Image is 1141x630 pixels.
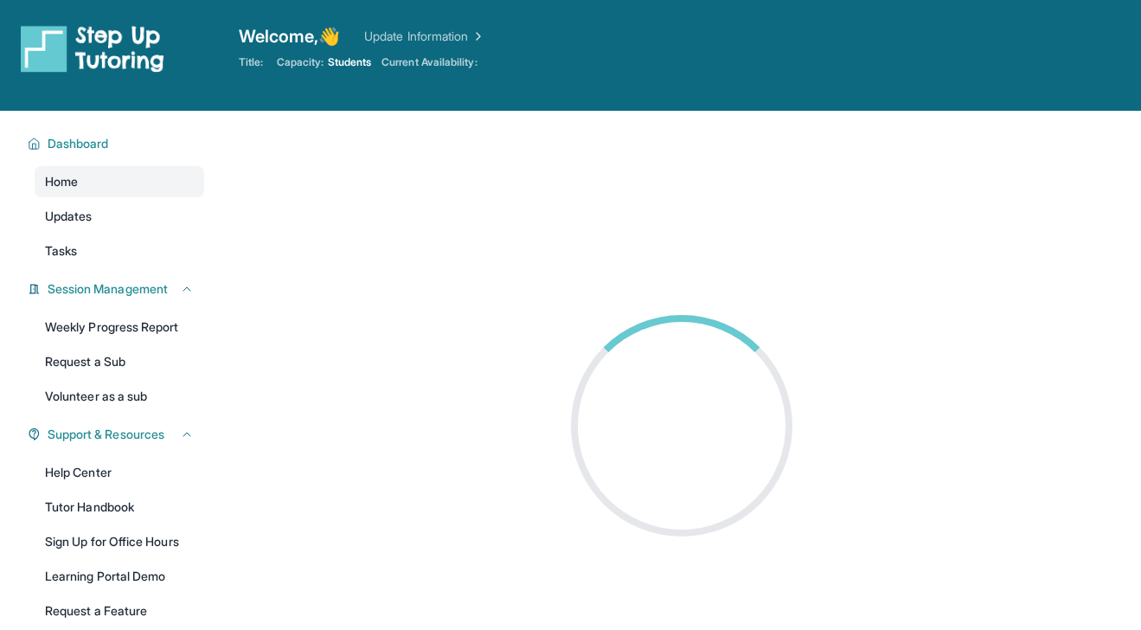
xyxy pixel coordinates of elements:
button: Support & Resources [41,426,194,443]
span: Updates [45,208,93,225]
span: Capacity: [277,55,324,69]
a: Update Information [364,28,485,45]
img: logo [21,24,164,73]
a: Home [35,166,204,197]
span: Tasks [45,242,77,260]
button: Dashboard [41,135,194,152]
a: Weekly Progress Report [35,312,204,343]
a: Help Center [35,457,204,488]
span: Home [45,173,78,190]
span: Title: [239,55,263,69]
a: Learning Portal Demo [35,561,204,592]
img: Chevron Right [468,28,485,45]
span: Current Availability: [381,55,477,69]
a: Request a Sub [35,346,204,377]
span: Welcome, 👋 [239,24,341,48]
span: Session Management [48,280,168,298]
a: Request a Feature [35,595,204,627]
span: Students [328,55,372,69]
a: Updates [35,201,204,232]
a: Tasks [35,235,204,267]
span: Dashboard [48,135,109,152]
a: Sign Up for Office Hours [35,526,204,557]
a: Tutor Handbook [35,492,204,523]
button: Session Management [41,280,194,298]
a: Volunteer as a sub [35,381,204,412]
span: Support & Resources [48,426,164,443]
